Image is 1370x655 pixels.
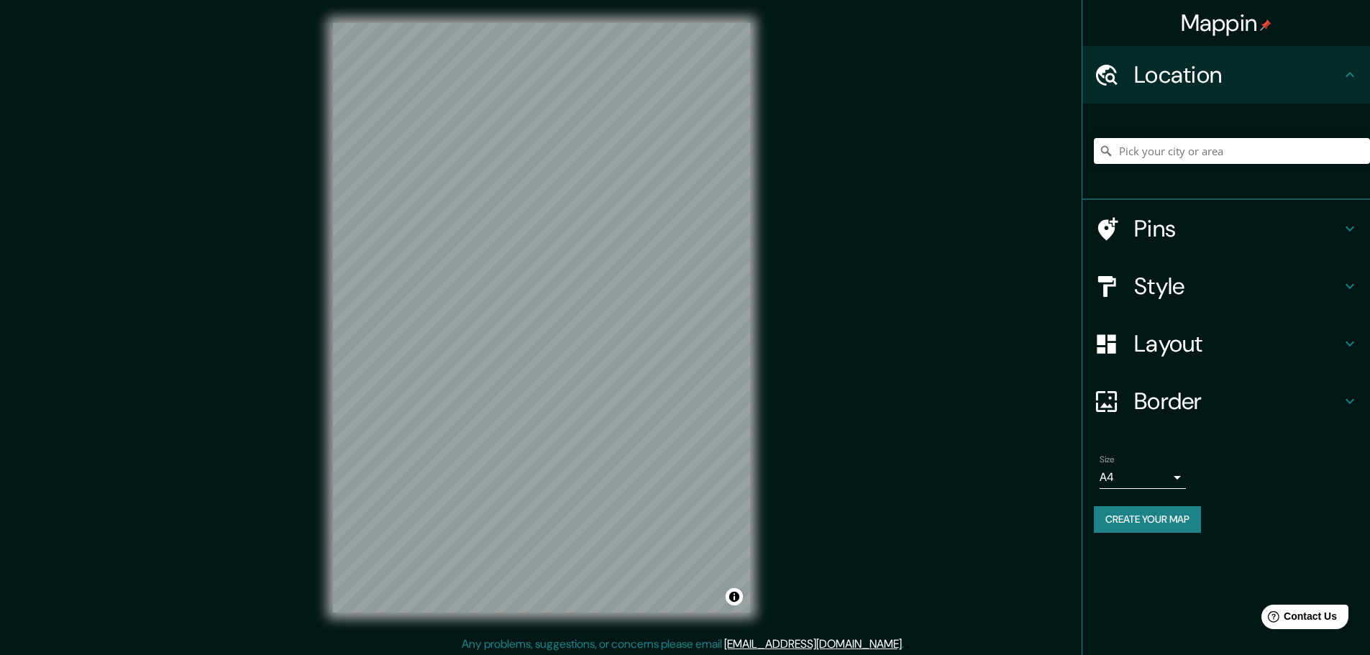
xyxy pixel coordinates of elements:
[1134,387,1341,416] h4: Border
[1094,138,1370,164] input: Pick your city or area
[1082,372,1370,430] div: Border
[1082,257,1370,315] div: Style
[1134,272,1341,301] h4: Style
[1100,454,1115,466] label: Size
[906,636,909,653] div: .
[904,636,906,653] div: .
[1082,315,1370,372] div: Layout
[1260,19,1271,31] img: pin-icon.png
[724,636,902,651] a: [EMAIL_ADDRESS][DOMAIN_NAME]
[333,23,750,613] canvas: Map
[1242,599,1354,639] iframe: Help widget launcher
[1100,466,1186,489] div: A4
[1094,506,1201,533] button: Create your map
[1134,329,1341,358] h4: Layout
[726,588,743,605] button: Toggle attribution
[1082,200,1370,257] div: Pins
[1181,9,1272,37] h4: Mappin
[1082,46,1370,104] div: Location
[1134,60,1341,89] h4: Location
[1134,214,1341,243] h4: Pins
[462,636,904,653] p: Any problems, suggestions, or concerns please email .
